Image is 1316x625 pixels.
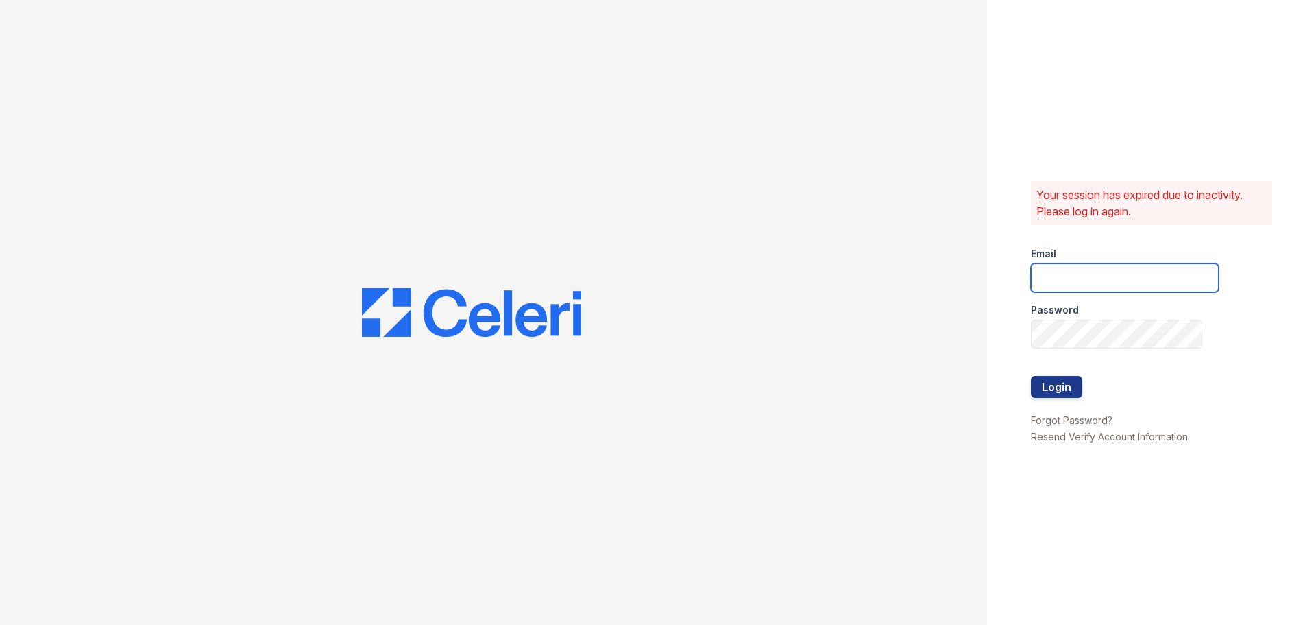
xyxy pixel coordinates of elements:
label: Password [1031,303,1079,317]
label: Email [1031,247,1056,261]
img: CE_Logo_Blue-a8612792a0a2168367f1c8372b55b34899dd931a85d93a1a3d3e32e68fde9ad4.png [362,288,581,338]
a: Forgot Password? [1031,414,1112,426]
button: Login [1031,376,1082,398]
a: Resend Verify Account Information [1031,431,1188,443]
p: Your session has expired due to inactivity. Please log in again. [1036,187,1267,220]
